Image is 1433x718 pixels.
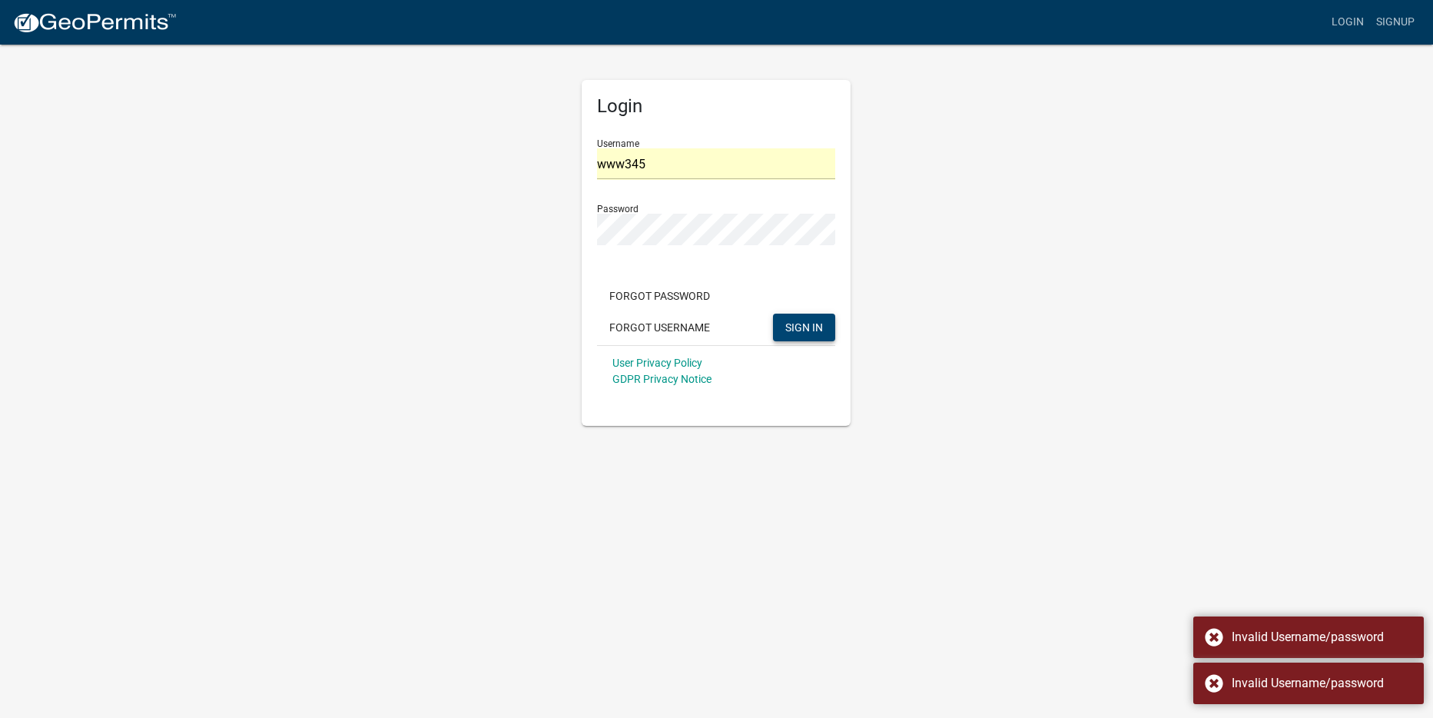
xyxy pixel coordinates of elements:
div: Invalid Username/password [1232,674,1412,693]
h5: Login [597,95,835,118]
a: User Privacy Policy [612,357,702,369]
a: Signup [1370,8,1421,37]
button: Forgot Password [597,282,722,310]
button: Forgot Username [597,314,722,341]
span: SIGN IN [785,321,823,333]
button: SIGN IN [773,314,835,341]
a: Login [1325,8,1370,37]
div: Invalid Username/password [1232,628,1412,647]
a: GDPR Privacy Notice [612,373,712,385]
